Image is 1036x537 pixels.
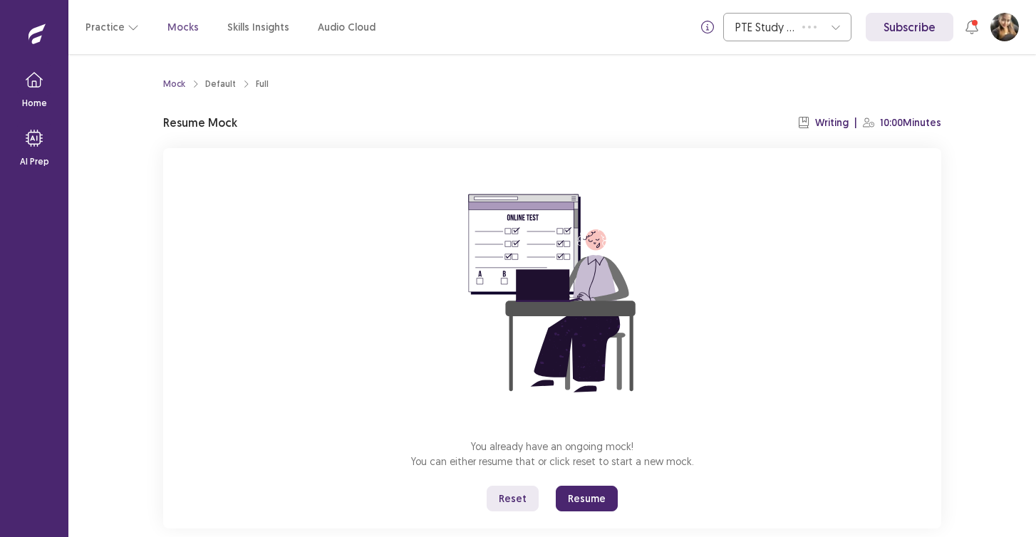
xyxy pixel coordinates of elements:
button: Resume [556,486,618,511]
button: User Profile Image [990,13,1019,41]
div: Default [205,78,236,90]
div: PTE Study Centre [735,14,795,41]
p: Writing [815,115,849,130]
img: attend-mock [424,165,680,422]
a: Mock [163,78,185,90]
p: 10:00 Minutes [880,115,941,130]
div: Full [256,78,269,90]
a: Mocks [167,20,199,35]
button: Reset [487,486,539,511]
p: | [854,115,857,130]
button: Practice [86,14,139,40]
a: Subscribe [866,13,953,41]
p: AI Prep [20,155,49,168]
p: You already have an ongoing mock! You can either resume that or click reset to start a new mock. [411,439,694,469]
p: Home [22,97,47,110]
nav: breadcrumb [163,78,269,90]
a: Skills Insights [227,20,289,35]
a: Audio Cloud [318,20,375,35]
button: info [695,14,720,40]
p: Resume Mock [163,114,237,131]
